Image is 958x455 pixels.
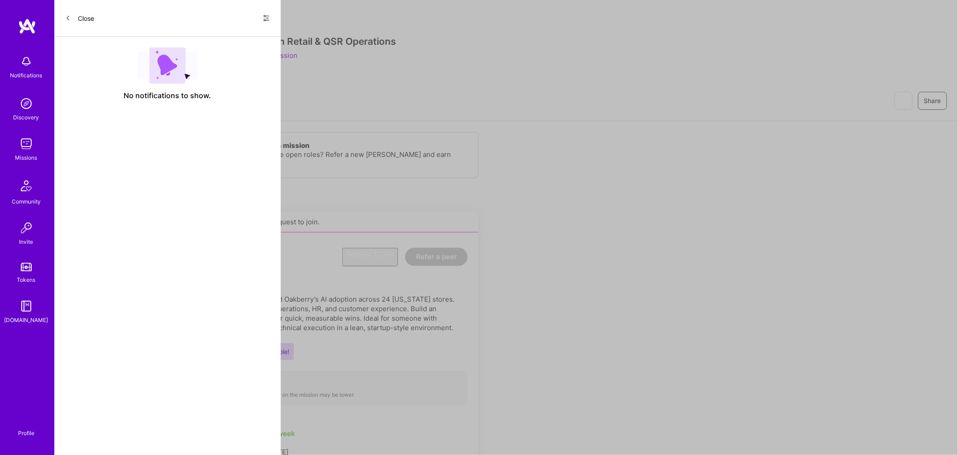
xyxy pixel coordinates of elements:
img: Community [15,175,37,197]
img: tokens [21,263,32,271]
img: bell [17,52,35,71]
img: logo [18,18,36,34]
div: Notifications [10,71,43,80]
div: Missions [15,153,38,162]
img: Invite [17,219,35,237]
div: Tokens [17,275,36,284]
img: discovery [17,95,35,113]
div: Community [12,197,41,206]
img: teamwork [17,135,35,153]
div: [DOMAIN_NAME] [5,315,48,325]
div: Profile [18,428,34,437]
img: guide book [17,297,35,315]
span: No notifications to show. [124,91,211,100]
div: Discovery [14,113,39,122]
a: Profile [15,419,38,437]
div: Invite [19,237,34,246]
img: empty [138,47,197,84]
button: Close [65,11,94,25]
